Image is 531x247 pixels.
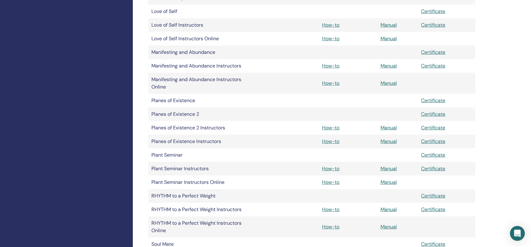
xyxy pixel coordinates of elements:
a: Certificate [421,138,445,145]
a: Certificate [421,49,445,55]
a: Certificate [421,152,445,158]
td: Plant Seminar [148,148,260,162]
a: Manual [381,165,397,172]
a: How-to [322,80,339,86]
a: How-to [322,63,339,69]
a: Manual [381,80,397,86]
a: Manual [381,22,397,28]
a: Certificate [421,63,445,69]
td: RHYTHM to a Perfect Weight Instructors Online [148,216,260,237]
a: How-to [322,22,339,28]
td: Plant Seminar Instructors Online [148,175,260,189]
a: How-to [322,165,339,172]
a: How-to [322,223,339,230]
td: RHYTHM to a Perfect Weight Instructors [148,203,260,216]
a: How-to [322,124,339,131]
a: How-to [322,35,339,42]
a: Certificate [421,8,445,15]
a: Manual [381,206,397,213]
td: Love of Self [148,5,260,18]
td: Manifesting and Abundance Instructors [148,59,260,73]
a: Certificate [421,111,445,117]
a: Manual [381,223,397,230]
a: Manual [381,124,397,131]
td: Manifesting and Abundance [148,45,260,59]
td: Manifesting and Abundance Instructors Online [148,73,260,94]
a: How-to [322,179,339,185]
td: Planes of Existence Instructors [148,135,260,148]
a: How-to [322,138,339,145]
div: Open Intercom Messenger [510,226,525,241]
a: Manual [381,63,397,69]
td: Plant Seminar Instructors [148,162,260,175]
a: Certificate [421,124,445,131]
td: RHYTHM to a Perfect Weight [148,189,260,203]
td: Planes of Existence 2 Instructors [148,121,260,135]
a: Certificate [421,193,445,199]
td: Planes of Existence [148,94,260,107]
td: Planes of Existence 2 [148,107,260,121]
a: Certificate [421,22,445,28]
a: Manual [381,35,397,42]
a: Certificate [421,97,445,104]
a: Certificate [421,165,445,172]
a: Certificate [421,206,445,213]
td: Love of Self Instructors [148,18,260,32]
a: Manual [381,138,397,145]
a: Manual [381,179,397,185]
a: How-to [322,206,339,213]
td: Love of Self Instructors Online [148,32,260,45]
